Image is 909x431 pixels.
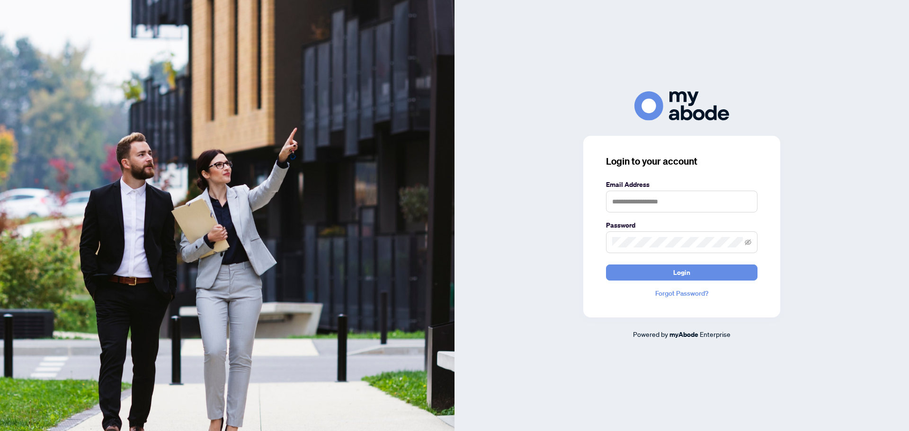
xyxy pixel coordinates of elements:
[745,239,751,246] span: eye-invisible
[606,155,757,168] h3: Login to your account
[606,179,757,190] label: Email Address
[606,288,757,299] a: Forgot Password?
[634,91,729,120] img: ma-logo
[633,330,668,338] span: Powered by
[606,264,757,281] button: Login
[673,265,690,280] span: Login
[669,329,698,340] a: myAbode
[606,220,757,230] label: Password
[700,330,731,338] span: Enterprise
